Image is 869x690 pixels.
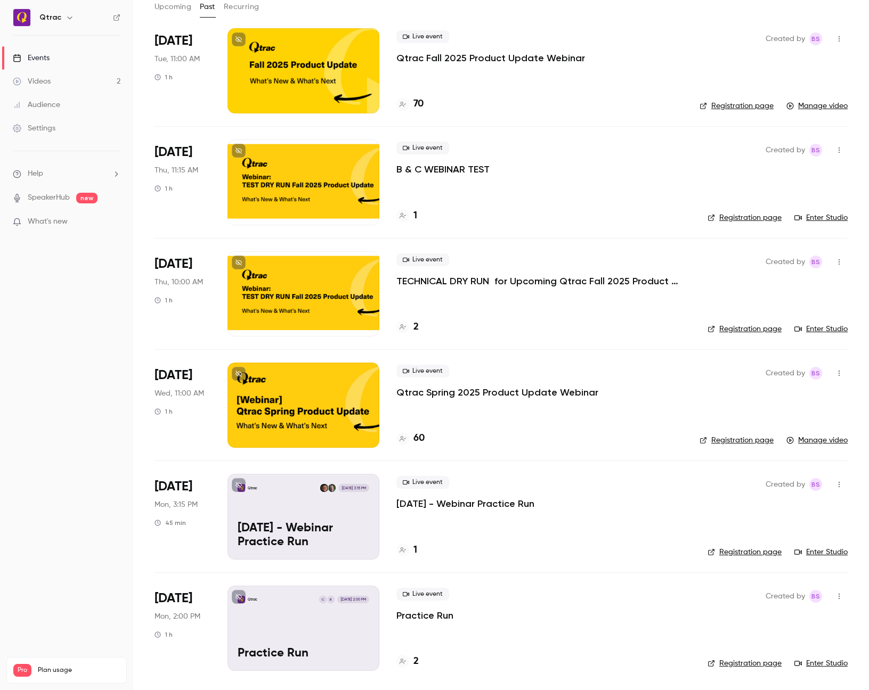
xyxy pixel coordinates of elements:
[811,32,820,45] span: BS
[142,332,213,375] button: Help
[38,666,120,675] span: Plan usage
[413,97,424,111] h4: 70
[155,256,192,273] span: [DATE]
[28,192,70,203] a: SpeakerHub
[76,193,98,203] span: new
[238,647,369,661] p: Practice Run
[396,253,449,266] span: Live event
[811,590,820,603] span: BS
[15,38,28,51] img: Salim avatar
[396,386,598,399] a: Qtrac Spring 2025 Product Update Webinar
[155,474,210,559] div: May 19 Mon, 3:15 PM (America/Los Angeles)
[155,32,192,50] span: [DATE]
[28,168,43,179] span: Help
[396,142,449,154] span: Live event
[809,590,822,603] span: Barry Strauss
[766,32,805,45] span: Created by
[794,212,848,223] a: Enter Studio
[35,48,67,59] div: Contrast
[13,123,55,134] div: Settings
[155,630,173,639] div: 1 h
[700,435,774,446] a: Registration page
[396,275,691,287] a: TECHNICAL DRY RUN for Upcoming Qtrac Fall 2025 Product Update Webinar
[86,359,127,366] span: Messages
[413,543,417,557] h4: 1
[319,595,327,604] div: C
[794,547,848,557] a: Enter Studio
[49,281,164,302] button: Send us a message
[155,277,203,287] span: Thu, 10:00 AM
[766,590,805,603] span: Created by
[13,664,31,677] span: Pro
[396,588,449,601] span: Live event
[396,163,490,176] p: B & C WEBINAR TEST
[155,139,210,225] div: Sep 11 Thu, 11:15 AM (America/Los Angeles)
[396,476,449,489] span: Live event
[396,52,585,64] a: Qtrac Fall 2025 Product Update Webinar
[13,100,60,110] div: Audience
[811,367,820,380] span: BS
[811,144,820,157] span: BS
[28,216,68,227] span: What's new
[13,53,50,63] div: Events
[413,431,425,446] h4: 60
[187,4,206,23] div: Close
[413,320,419,334] h4: 2
[248,597,257,602] p: Qtrac
[155,478,192,495] span: [DATE]
[766,478,805,491] span: Created by
[155,590,192,607] span: [DATE]
[396,97,424,111] a: 70
[396,497,534,510] a: [DATE] - Webinar Practice Run
[700,101,774,111] a: Registration page
[155,28,210,113] div: Sep 16 Tue, 11:00 AM (America/Los Angeles)
[155,144,192,161] span: [DATE]
[320,484,328,491] img: Chrisophe Pla
[794,658,848,669] a: Enter Studio
[327,595,335,604] div: B
[228,474,379,559] a: May 21, 2025 - Webinar Practice Run QtracYoni LaviChrisophe Pla[DATE] 3:15 PM[DATE] - Webinar Pra...
[786,435,848,446] a: Manage video
[338,484,369,491] span: [DATE] 3:15 PM
[155,388,204,399] span: Wed, 11:00 AM
[396,365,449,377] span: Live event
[71,332,142,375] button: Messages
[413,209,417,223] h4: 1
[396,320,419,334] a: 2
[328,484,336,491] img: Yoni Lavi
[238,522,369,549] p: [DATE] - Webinar Practice Run
[155,519,186,527] div: 45 min
[396,30,449,43] span: Live event
[20,47,33,60] img: Tim avatar
[811,478,820,491] span: BS
[786,101,848,111] a: Manage video
[766,256,805,268] span: Created by
[155,73,173,81] div: 1 h
[413,654,419,669] h4: 2
[708,658,782,669] a: Registration page
[809,478,822,491] span: Barry Strauss
[13,168,120,179] li: help-dropdown-opener
[13,76,51,87] div: Videos
[155,165,198,176] span: Thu, 11:15 AM
[39,12,61,23] h6: Qtrac
[155,251,210,336] div: Sep 11 Thu, 10:00 AM (America/Los Angeles)
[155,184,173,193] div: 1 h
[396,609,453,622] a: Practice Run
[396,209,417,223] a: 1
[108,217,120,227] iframe: Noticeable Trigger
[155,296,173,305] div: 1 h
[809,367,822,380] span: Barry Strauss
[766,144,805,157] span: Created by
[79,5,136,23] h1: Messages
[11,47,23,60] img: Maxim avatar
[708,547,782,557] a: Registration page
[809,32,822,45] span: Barry Strauss
[69,48,100,59] div: • 5h ago
[155,367,192,384] span: [DATE]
